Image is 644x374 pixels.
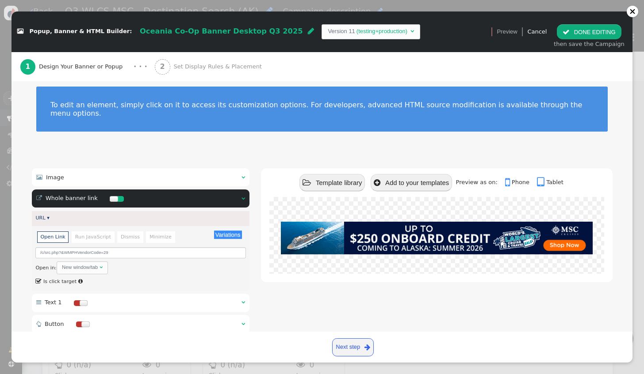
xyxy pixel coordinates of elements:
li: Dismiss [117,231,143,242]
a: Phone [505,179,535,185]
span: Button [45,321,64,327]
li: Run JavaScript [72,231,114,242]
div: · · · [134,61,147,72]
span:  [241,299,245,305]
b: 2 [160,63,165,71]
span:  [241,196,245,201]
button: Add to your templates [371,174,452,191]
div: To edit an element, simply click on it to access its customization options. For developers, advan... [50,101,594,117]
li: Open Link [37,231,69,242]
span:  [308,27,314,34]
td: (testing+production) [355,27,409,36]
button: DONE EDITING [557,24,621,39]
span:  [241,321,245,327]
li: Minimize [146,231,175,242]
b: 1 [25,63,30,71]
span:  [241,174,245,180]
span: Design Your Banner or Popup [39,62,126,71]
label: Is click target [35,279,77,284]
a: 1 Design Your Banner or Popup · · · [20,52,155,81]
div: New window/tab [62,264,98,271]
span: Text 1 [45,299,62,306]
span: Set Display Rules & Placement [173,62,265,71]
span:  [36,321,41,327]
td: Version 11 [328,27,355,36]
span:  [36,174,42,180]
span: Image [46,174,64,181]
span:  [78,279,83,284]
span:  [374,179,380,187]
button: Template library [299,174,365,191]
a: 2 Set Display Rules & Placement [155,52,280,81]
div: Open in: [35,261,245,274]
input: Link URL [35,247,245,258]
a: Cancel [527,28,547,35]
div: then save the Campaign [554,40,625,49]
span:  [563,29,570,35]
button: Variations [214,230,242,239]
span:  [537,177,546,188]
a: Next step [332,338,374,356]
a: URL ▾ [35,215,49,221]
span: Whole banner link [46,195,98,201]
a: Tablet [537,179,563,185]
span:  [36,299,41,305]
span: Preview as on: [456,179,503,185]
span:  [410,28,414,34]
span:  [303,179,311,187]
span: Preview [497,27,517,36]
span: Oceania Co-Op Banner Desktop Q3 2025 [140,27,303,35]
span: Popup, Banner & HTML Builder: [30,28,132,35]
span:  [17,29,23,34]
span:  [36,195,42,201]
span:  [100,264,103,270]
span:  [35,277,42,287]
span:  [364,342,370,352]
a: Preview [497,24,517,39]
span:  [505,177,512,188]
